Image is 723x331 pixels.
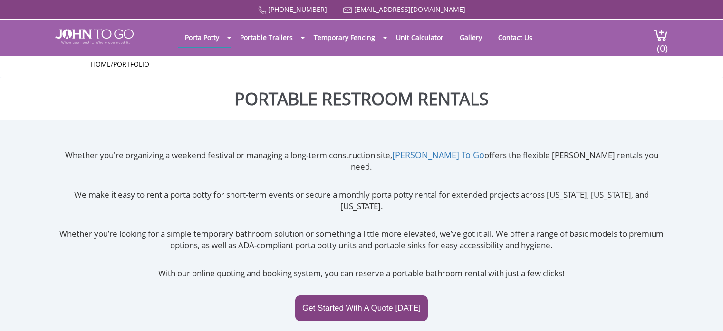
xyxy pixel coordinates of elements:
[307,28,382,47] a: Temporary Fencing
[268,5,327,14] a: [PHONE_NUMBER]
[491,28,540,47] a: Contact Us
[55,268,668,279] p: With our online quoting and booking system, you can reserve a portable bathroom rental with just ...
[258,6,266,14] img: Call
[656,34,668,55] span: (0)
[389,28,451,47] a: Unit Calculator
[685,293,723,331] button: Live Chat
[55,149,668,173] p: Whether you're organizing a weekend festival or managing a long-term construction site, offers th...
[343,7,352,13] img: Mail
[91,60,633,69] ul: /
[295,295,428,321] a: Get Started With A Quote [DATE]
[55,189,668,212] p: We make it easy to rent a porta potty for short-term events or secure a monthly porta potty renta...
[392,149,484,160] a: [PERSON_NAME] To Go
[354,5,465,14] a: [EMAIL_ADDRESS][DOMAIN_NAME]
[113,60,149,69] a: Portfolio
[654,29,668,42] img: cart a
[55,29,134,44] img: JOHN to go
[91,60,111,69] a: Home
[453,28,489,47] a: Gallery
[178,28,226,47] a: Porta Potty
[233,28,300,47] a: Portable Trailers
[55,228,668,251] p: Whether you’re looking for a simple temporary bathroom solution or something a little more elevat...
